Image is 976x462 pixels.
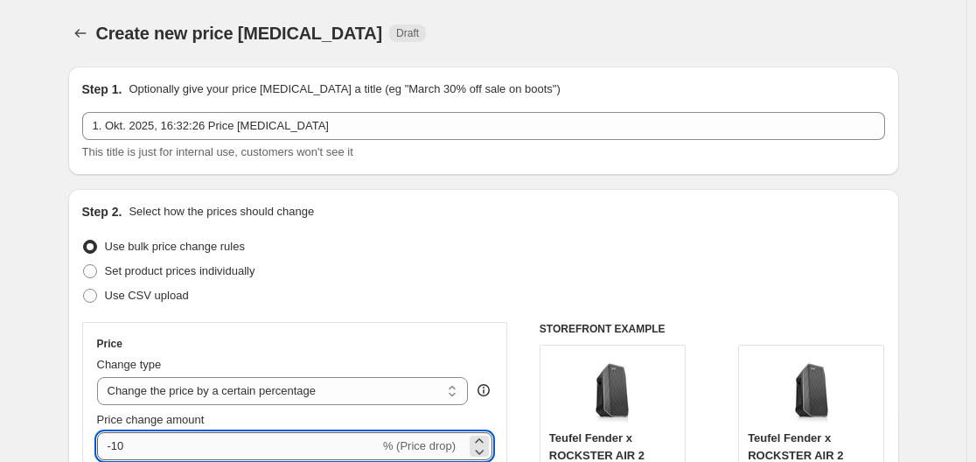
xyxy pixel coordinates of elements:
span: Use CSV upload [105,289,189,302]
button: Price change jobs [68,21,93,45]
input: 30% off holiday sale [82,112,885,140]
span: Set product prices individually [105,264,255,277]
p: Optionally give your price [MEDICAL_DATA] a title (eg "March 30% off sale on boots") [129,80,560,98]
h2: Step 2. [82,203,122,220]
h3: Price [97,337,122,351]
span: Use bulk price change rules [105,240,245,253]
span: Create new price [MEDICAL_DATA] [96,24,383,43]
span: This title is just for internal use, customers won't see it [82,145,353,158]
span: Price change amount [97,413,205,426]
span: % (Price drop) [383,439,456,452]
h2: Step 1. [82,80,122,98]
div: help [475,381,492,399]
img: 617XvyeIMdL_80x.jpg [577,354,647,424]
img: 617XvyeIMdL_80x.jpg [777,354,847,424]
h6: STOREFRONT EXAMPLE [540,322,885,336]
input: -15 [97,432,380,460]
span: Change type [97,358,162,371]
span: Draft [396,26,419,40]
p: Select how the prices should change [129,203,314,220]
